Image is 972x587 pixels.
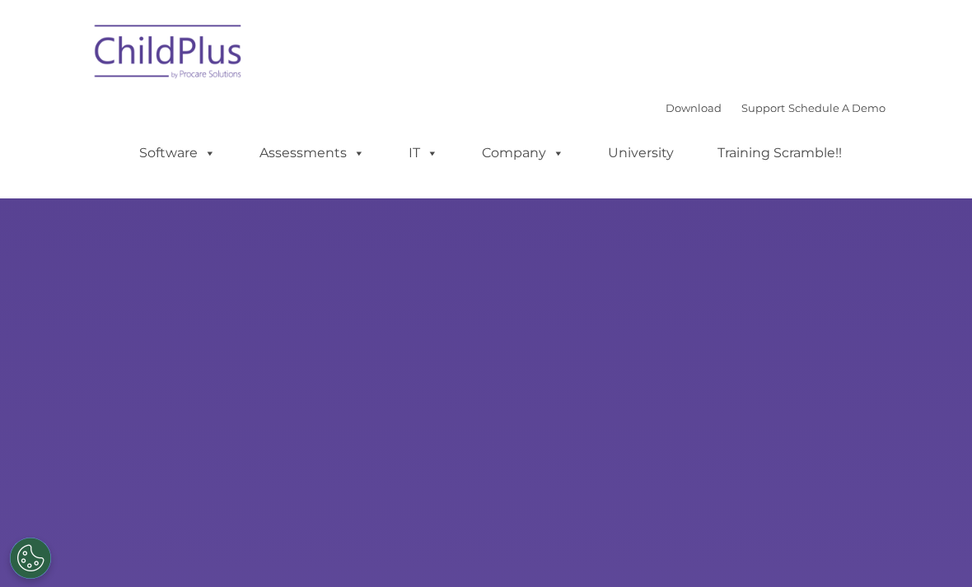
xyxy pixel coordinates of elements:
a: Training Scramble!! [701,137,858,170]
a: Company [465,137,581,170]
a: Schedule A Demo [788,101,886,114]
a: Software [123,137,232,170]
a: Support [741,101,785,114]
font: | [666,101,886,114]
a: Download [666,101,722,114]
a: IT [392,137,455,170]
a: Assessments [243,137,381,170]
button: Cookies Settings [10,538,51,579]
a: University [591,137,690,170]
img: ChildPlus by Procare Solutions [86,13,251,96]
